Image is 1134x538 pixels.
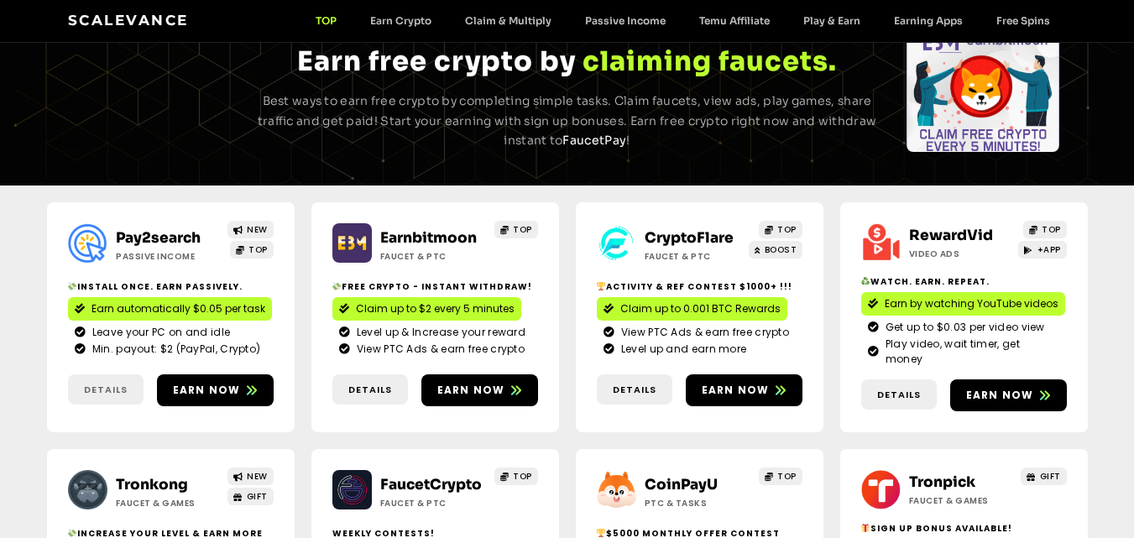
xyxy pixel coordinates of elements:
div: Slides [74,30,227,152]
span: Earn now [437,383,505,398]
a: TOP [759,467,802,485]
a: RewardVid [909,227,993,244]
a: Play & Earn [786,14,877,27]
img: 💸 [332,282,341,290]
span: +APP [1037,243,1061,256]
h2: Faucet & PTC [645,250,750,263]
span: TOP [513,223,532,236]
a: TOP [494,467,538,485]
a: Earnbitmoon [380,229,477,247]
h2: Video ads [909,248,1014,260]
a: CryptoFlare [645,229,734,247]
span: Get up to $0.03 per video view [881,320,1045,335]
span: Details [613,383,656,397]
h2: Install Once. Earn Passively. [68,280,274,293]
a: Tronpick [909,473,975,491]
span: Earn now [702,383,770,398]
h2: Faucet & Games [116,497,221,509]
span: Earn automatically $0.05 per task [91,301,265,316]
a: +APP [1018,241,1067,259]
a: BOOST [749,241,802,259]
span: Claim up to 0.001 BTC Rewards [620,301,781,316]
a: Scalevance [68,12,189,29]
p: Best ways to earn free crypto by completing simple tasks. Claim faucets, view ads, play games, sh... [255,91,880,151]
a: Earn now [686,374,802,406]
span: Earn by watching YouTube videos [885,296,1058,311]
a: Earn automatically $0.05 per task [68,297,272,321]
span: Details [84,383,128,397]
a: Pay2search [116,229,201,247]
h2: Watch. Earn. Repeat. [861,275,1067,288]
h2: Activity & ref contest $1000+ !!! [597,280,802,293]
span: TOP [777,223,797,236]
span: Level up & Increase your reward [353,325,525,340]
a: Temu Affiliate [682,14,786,27]
span: NEW [247,470,268,483]
a: TOP [759,221,802,238]
span: Details [348,383,392,397]
a: TOP [230,241,274,259]
span: TOP [248,243,268,256]
h2: Sign Up Bonus Available! [861,522,1067,535]
span: GIFT [1040,470,1061,483]
a: Claim up to $2 every 5 minutes [332,297,521,321]
a: Earn now [950,379,1067,411]
a: Details [332,374,408,405]
nav: Menu [299,14,1067,27]
img: 🏆 [597,529,605,537]
span: Min. payout: $2 (PayPal, Crypto) [88,342,261,357]
img: ♻️ [861,277,870,285]
span: TOP [777,470,797,483]
a: FaucetCrypto [380,476,482,494]
span: Level up and earn more [617,342,747,357]
span: Earn now [966,388,1034,403]
span: Details [877,388,921,402]
span: Earn now [173,383,241,398]
a: Details [861,379,937,410]
span: Earn free crypto by [297,44,576,78]
a: Earn Crypto [353,14,448,27]
a: Details [68,374,144,405]
span: BOOST [765,243,797,256]
a: Details [597,374,672,405]
h2: ptc & Tasks [645,497,750,509]
a: GIFT [227,488,274,505]
h2: Passive Income [116,250,221,263]
span: Leave your PC on and idle [88,325,231,340]
a: CoinPayU [645,476,718,494]
span: GIFT [247,490,268,503]
div: Slides [907,30,1059,152]
img: 💸 [68,282,76,290]
a: Earn now [157,374,274,406]
span: NEW [247,223,268,236]
a: Earn by watching YouTube videos [861,292,1065,316]
h2: Faucet & Games [909,494,1014,507]
a: Claim & Multiply [448,14,568,27]
a: TOP [299,14,353,27]
a: TOP [494,221,538,238]
a: Earning Apps [877,14,980,27]
a: Passive Income [568,14,682,27]
a: FaucetPay [562,133,626,148]
a: TOP [1023,221,1067,238]
span: TOP [1042,223,1061,236]
h2: Faucet & PTC [380,250,485,263]
img: 🎁 [861,524,870,532]
a: NEW [227,467,274,485]
a: NEW [227,221,274,238]
a: Claim up to 0.001 BTC Rewards [597,297,787,321]
img: 💸 [68,529,76,537]
h2: Faucet & PTC [380,497,485,509]
span: View PTC Ads & earn free crypto [617,325,789,340]
a: GIFT [1021,467,1067,485]
a: Tronkong [116,476,188,494]
span: View PTC Ads & earn free crypto [353,342,525,357]
h2: Free crypto - Instant withdraw! [332,280,538,293]
a: Earn now [421,374,538,406]
span: TOP [513,470,532,483]
span: Play video, wait timer, get money [881,337,1060,367]
a: Free Spins [980,14,1067,27]
img: 🏆 [597,282,605,290]
span: Claim up to $2 every 5 minutes [356,301,515,316]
